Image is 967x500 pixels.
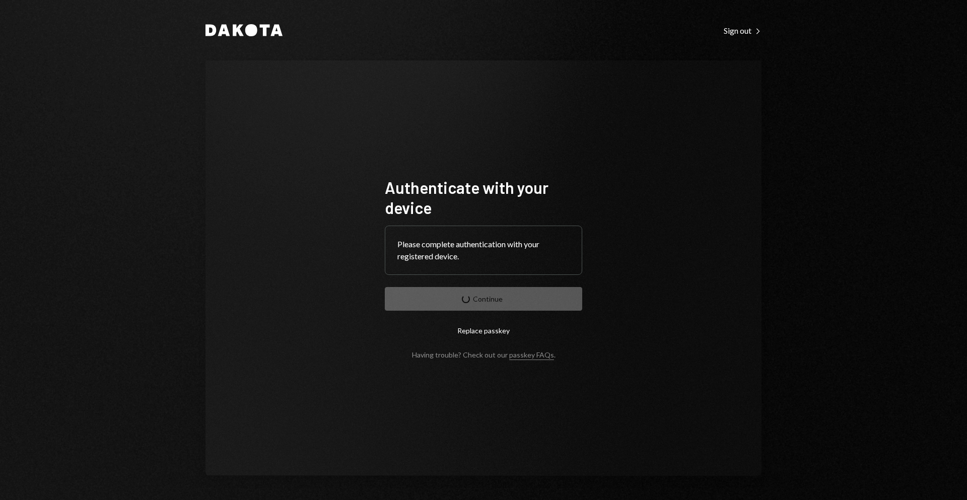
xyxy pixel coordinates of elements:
button: Replace passkey [385,319,582,342]
a: Sign out [724,25,762,36]
div: Sign out [724,26,762,36]
div: Please complete authentication with your registered device. [397,238,570,262]
h1: Authenticate with your device [385,177,582,218]
div: Having trouble? Check out our . [412,350,556,359]
a: passkey FAQs [509,350,554,360]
